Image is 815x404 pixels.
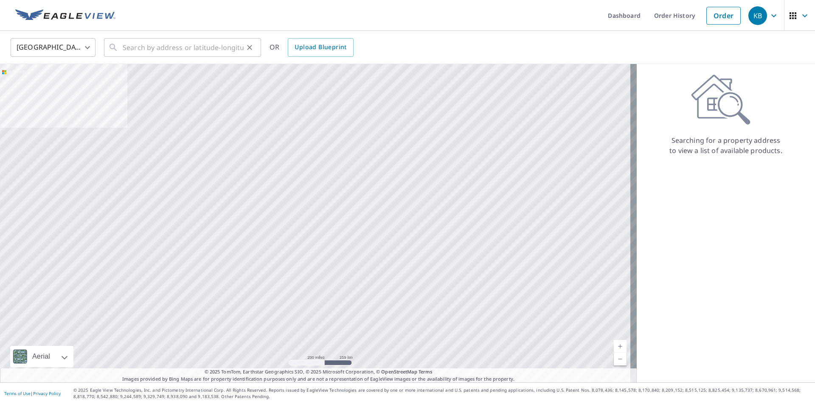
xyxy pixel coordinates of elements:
div: OR [270,38,354,57]
input: Search by address or latitude-longitude [123,36,244,59]
a: Terms [419,368,433,375]
a: Terms of Use [4,390,31,396]
a: OpenStreetMap [381,368,417,375]
div: Aerial [10,346,73,367]
div: [GEOGRAPHIC_DATA] [11,36,96,59]
a: Order [706,7,741,25]
p: © 2025 Eagle View Technologies, Inc. and Pictometry International Corp. All Rights Reserved. Repo... [73,387,811,400]
span: Upload Blueprint [295,42,346,53]
button: Clear [244,42,256,53]
span: © 2025 TomTom, Earthstar Geographics SIO, © 2025 Microsoft Corporation, © [205,368,433,376]
a: Current Level 5, Zoom In [614,340,627,353]
a: Current Level 5, Zoom Out [614,353,627,365]
div: Aerial [30,346,53,367]
a: Upload Blueprint [288,38,353,57]
div: KB [748,6,767,25]
p: Searching for a property address to view a list of available products. [669,135,783,156]
a: Privacy Policy [33,390,61,396]
p: | [4,391,61,396]
img: EV Logo [15,9,115,22]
